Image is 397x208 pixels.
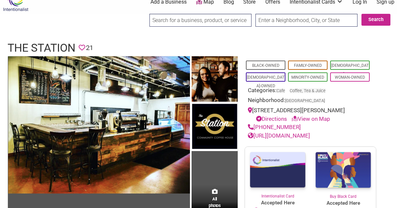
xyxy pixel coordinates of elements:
a: Family-Owned [294,63,322,68]
input: Search for a business, product, or service [149,14,251,27]
a: [DEMOGRAPHIC_DATA]-Owned [247,75,284,88]
a: [PHONE_NUMBER] [248,124,301,130]
a: Black-Owned [252,63,279,68]
input: Enter a Neighborhood, City, or State [255,14,357,27]
h1: The Station [8,40,75,56]
a: [DEMOGRAPHIC_DATA]-Owned [331,63,369,76]
a: [URL][DOMAIN_NAME] [248,132,310,139]
a: Intentionalist Card [245,147,310,199]
a: View on Map [292,116,330,122]
a: Coffee, Tea & Juice [290,88,326,93]
a: Woman-Owned [335,75,365,80]
a: Minority-Owned [291,75,324,80]
div: Categories: [248,86,373,96]
button: Search [361,14,390,26]
a: Cafe [277,88,285,93]
span: 21 [86,43,93,53]
span: Accepted Here [245,199,310,207]
a: Buy Black Card [310,147,376,199]
span: Accepted Here [310,199,376,207]
span: [GEOGRAPHIC_DATA] [285,99,325,103]
div: [STREET_ADDRESS][PERSON_NAME] [248,106,373,123]
img: Intentionalist Card [245,147,310,193]
img: Buy Black Card [310,147,376,194]
div: Neighborhood: [248,96,373,106]
a: Directions [256,116,287,122]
